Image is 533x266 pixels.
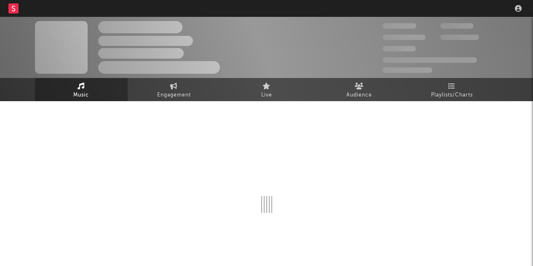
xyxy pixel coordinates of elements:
[261,90,272,100] span: Live
[431,90,473,100] span: Playlists/Charts
[383,57,477,63] span: 50,000,000 Monthly Listeners
[383,67,432,73] span: Jump Score: 85.0
[73,90,89,100] span: Music
[35,78,128,101] a: Music
[157,90,191,100] span: Engagement
[440,23,474,29] span: 100,000
[406,78,498,101] a: Playlists/Charts
[346,90,372,100] span: Audience
[383,23,416,29] span: 300,000
[383,35,426,40] span: 50,000,000
[128,78,220,101] a: Engagement
[313,78,406,101] a: Audience
[440,35,479,40] span: 1,000,000
[220,78,313,101] a: Live
[383,46,416,51] span: 100,000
